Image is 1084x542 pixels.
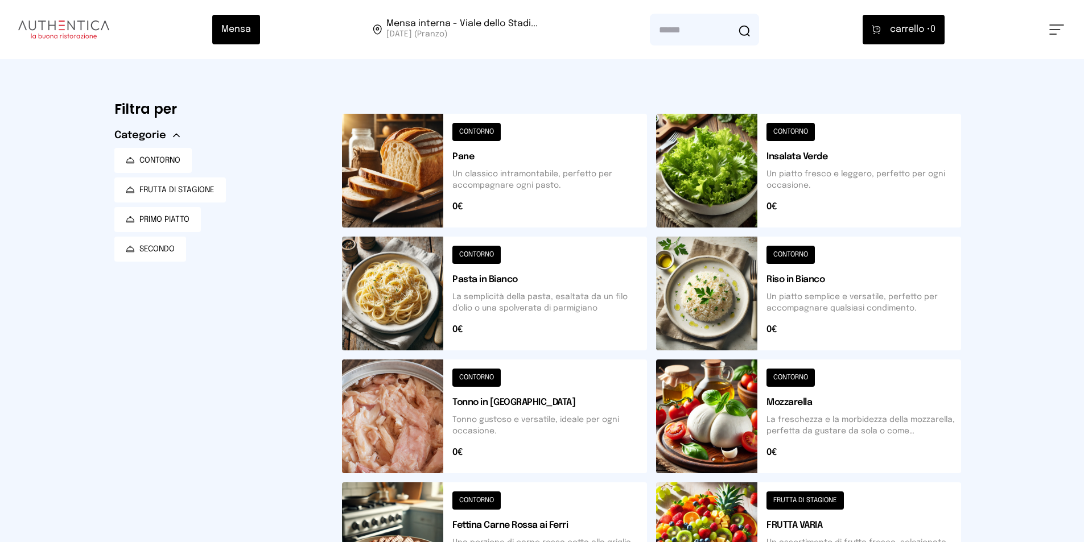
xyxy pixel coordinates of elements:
[863,15,945,44] button: carrello •0
[114,100,324,118] h6: Filtra per
[139,243,175,255] span: SECONDO
[890,23,935,36] span: 0
[386,28,538,40] span: [DATE] (Pranzo)
[139,155,180,166] span: CONTORNO
[114,237,186,262] button: SECONDO
[139,214,189,225] span: PRIMO PIATTO
[386,19,538,40] span: Viale dello Stadio, 77, 05100 Terni TR, Italia
[114,148,192,173] button: CONTORNO
[890,23,930,36] span: carrello •
[114,207,201,232] button: PRIMO PIATTO
[139,184,215,196] span: FRUTTA DI STAGIONE
[114,177,226,202] button: FRUTTA DI STAGIONE
[212,15,260,44] button: Mensa
[114,127,166,143] span: Categorie
[114,127,180,143] button: Categorie
[18,20,109,39] img: logo.8f33a47.png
